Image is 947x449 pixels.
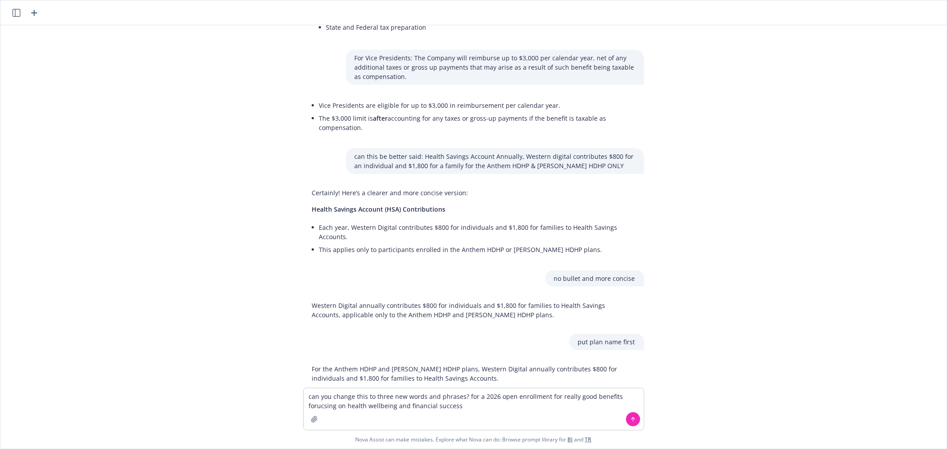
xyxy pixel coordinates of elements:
[304,388,644,430] textarea: can you change this to three new words and phrases? for a 2026 open enrollment for really good be...
[554,274,635,283] p: no bullet and more concise
[319,112,635,134] li: The $3,000 limit is accounting for any taxes or gross-up payments if the benefit is taxable as co...
[578,337,635,347] p: put plan name first
[312,301,635,319] p: Western Digital annually contributes $800 for individuals and $1,800 for families to Health Savin...
[585,436,592,443] a: TR
[319,221,635,243] li: Each year, Western Digital contributes $800 for individuals and $1,800 for families to Health Sav...
[4,430,943,449] span: Nova Assist can make mistakes. Explore what Nova can do: Browse prompt library for and
[319,243,635,256] li: This applies only to participants enrolled in the Anthem HDHP or [PERSON_NAME] HDHP plans.
[312,205,446,213] span: Health Savings Account (HSA) Contributions
[319,99,635,112] li: Vice Presidents are eligible for up to $3,000 in reimbursement per calendar year.
[326,21,635,34] li: State and Federal tax preparation
[312,364,635,383] p: For the Anthem HDHP and [PERSON_NAME] HDHP plans, Western Digital annually contributes $800 for i...
[312,188,635,197] p: Certainly! Here’s a clearer and more concise version:
[568,436,573,443] a: BI
[373,114,388,122] span: after
[355,152,635,170] p: can this be better said: Health Savings Account Annually, Western digital contributes $800 for an...
[355,53,635,81] p: For Vice Presidents: The Company will reimburse up to $3,000 per calendar year, net of any additi...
